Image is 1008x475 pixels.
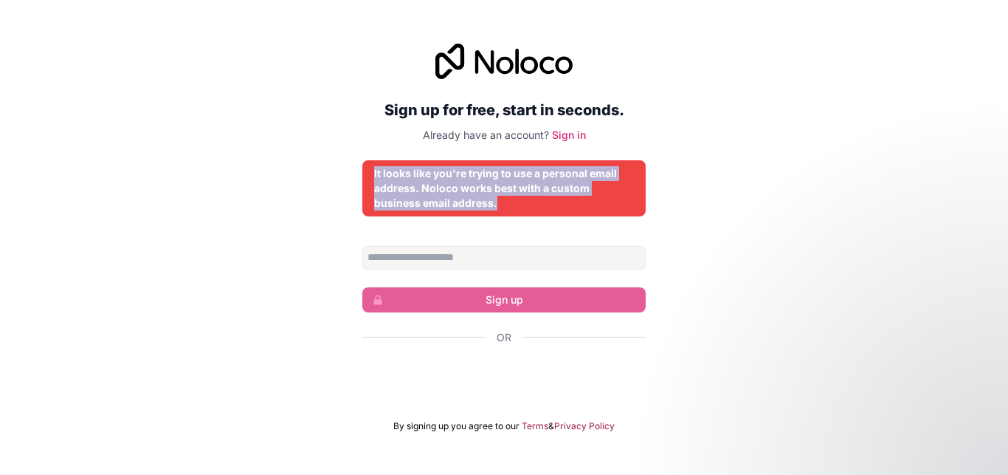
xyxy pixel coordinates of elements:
[554,420,615,432] a: Privacy Policy
[548,420,554,432] span: &
[497,330,511,345] span: Or
[355,361,653,394] iframe: Tombol Login dengan Google
[374,166,634,211] div: It looks like you're trying to use a personal email address. Noloco works best with a custom busi...
[713,364,1008,468] iframe: Intercom notifications message
[522,420,548,432] a: Terms
[362,246,646,270] input: Email address
[423,129,549,141] span: Already have an account?
[362,287,646,312] button: Sign up
[393,420,519,432] span: By signing up you agree to our
[552,129,586,141] a: Sign in
[362,361,646,394] div: Login dengan Google. Dibuka di tab baru
[362,97,646,123] h2: Sign up for free, start in seconds.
